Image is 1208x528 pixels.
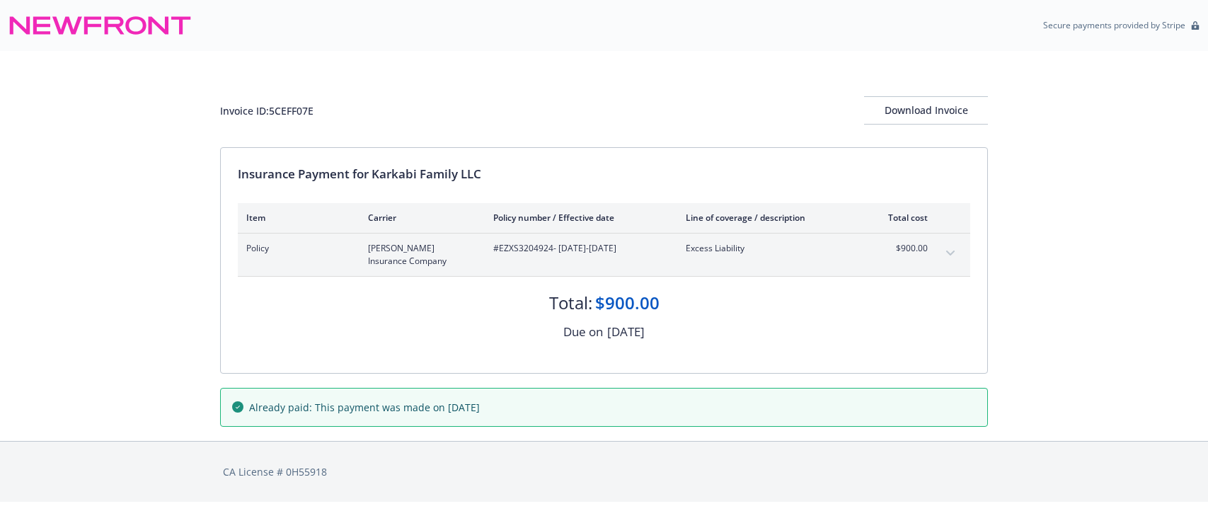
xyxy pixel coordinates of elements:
[563,323,603,341] div: Due on
[595,291,660,315] div: $900.00
[875,212,928,224] div: Total cost
[368,242,471,268] span: [PERSON_NAME] Insurance Company
[875,242,928,255] span: $900.00
[686,242,852,255] span: Excess Liability
[864,96,988,125] button: Download Invoice
[493,242,663,255] span: #EZXS3204924 - [DATE]-[DATE]
[1043,19,1185,31] p: Secure payments provided by Stripe
[246,242,345,255] span: Policy
[939,242,962,265] button: expand content
[549,291,592,315] div: Total:
[238,234,970,276] div: Policy[PERSON_NAME] Insurance Company#EZXS3204924- [DATE]-[DATE]Excess Liability$900.00expand con...
[246,212,345,224] div: Item
[368,212,471,224] div: Carrier
[493,212,663,224] div: Policy number / Effective date
[607,323,645,341] div: [DATE]
[238,165,970,183] div: Insurance Payment for Karkabi Family LLC
[223,464,985,479] div: CA License # 0H55918
[249,400,480,415] span: Already paid: This payment was made on [DATE]
[686,212,852,224] div: Line of coverage / description
[220,103,313,118] div: Invoice ID: 5CEFF07E
[864,97,988,124] div: Download Invoice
